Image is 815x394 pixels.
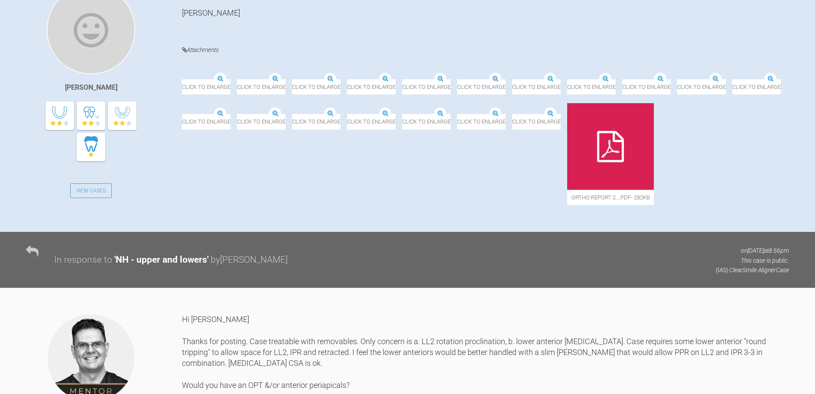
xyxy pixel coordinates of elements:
p: on [DATE] at 8:56pm [716,246,789,255]
span: Click to enlarge [457,79,506,94]
div: ' NH - upper and lowers ' [114,253,208,267]
span: Click to enlarge [347,79,396,94]
span: Click to enlarge [237,114,286,129]
span: Click to enlarge [182,79,231,94]
span: Click to enlarge [457,114,506,129]
span: Click to enlarge [512,114,561,129]
span: Click to enlarge [182,114,231,129]
div: [PERSON_NAME] [65,82,117,93]
span: Click to enlarge [402,79,451,94]
span: Click to enlarge [567,79,616,94]
span: Click to enlarge [732,79,781,94]
span: Click to enlarge [292,79,341,94]
p: This case is public. [716,256,789,265]
span: Click to enlarge [677,79,726,94]
div: In response to [54,253,112,267]
p: (IAS) ClearSmile Aligner Case [716,265,789,275]
span: Click to enlarge [512,79,561,94]
a: View Cases [70,183,112,198]
h4: Attachments [182,45,789,55]
span: Click to enlarge [347,114,396,129]
span: Click to enlarge [237,79,286,94]
span: Click to enlarge [402,114,451,129]
span: Ortho Report 2….pdf - 282KB [567,190,654,205]
span: Click to enlarge [292,114,341,129]
div: by [PERSON_NAME] [211,253,288,267]
span: Click to enlarge [622,79,671,94]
